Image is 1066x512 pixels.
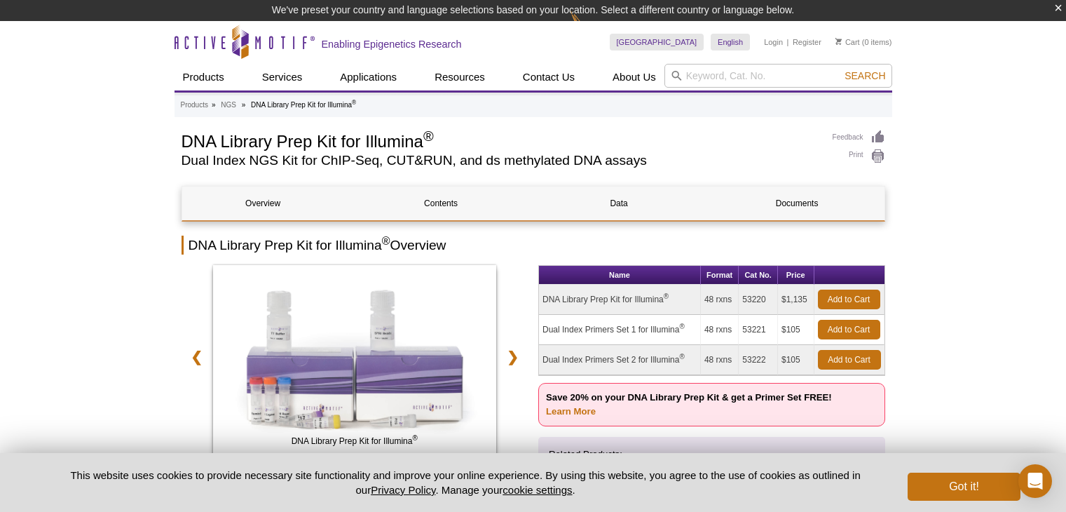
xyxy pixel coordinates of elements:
td: Dual Index Primers Set 1 for Illumina [539,315,701,345]
div: Open Intercom Messenger [1018,464,1052,498]
sup: ® [679,323,684,330]
a: Services [254,64,311,90]
h2: Dual Index NGS Kit for ChIP-Seq, CUT&RUN, and ds methylated DNA assays [182,154,819,167]
td: 53221 [739,315,778,345]
a: Learn More [546,406,596,417]
td: DNA Library Prep Kit for Illumina [539,285,701,315]
a: Applications [332,64,405,90]
a: NGS [221,99,236,112]
a: Overview [182,187,344,220]
h2: Enabling Epigenetics Research [322,38,462,50]
th: Cat No. [739,266,778,285]
a: ❯ [498,341,528,373]
sup: ® [412,434,417,442]
button: cookie settings [503,484,572,496]
sup: ® [664,292,669,300]
span: Search [845,70,885,81]
a: Login [764,37,783,47]
a: Documents [716,187,878,220]
h1: DNA Library Prep Kit for Illumina [182,130,819,151]
a: Products [181,99,208,112]
a: English [711,34,750,50]
img: Change Here [570,11,608,43]
th: Name [539,266,701,285]
th: Format [701,266,739,285]
a: Data [538,187,700,220]
td: 48 rxns [701,315,739,345]
td: $105 [778,345,814,375]
a: DNA Library Prep Kit for Illumina [213,265,497,459]
h2: DNA Library Prep Kit for Illumina Overview [182,236,885,255]
li: | [787,34,789,50]
li: » [242,101,246,109]
li: » [212,101,216,109]
a: Add to Cart [818,320,880,339]
img: Your Cart [835,38,842,45]
th: Price [778,266,814,285]
a: Contents [360,187,522,220]
td: 48 rxns [701,285,739,315]
sup: ® [423,128,434,144]
td: Dual Index Primers Set 2 for Illumina [539,345,701,375]
td: $105 [778,315,814,345]
td: 53222 [739,345,778,375]
p: Related Products: [549,447,875,462]
button: Search [840,69,889,82]
a: Print [833,149,885,164]
td: $1,135 [778,285,814,315]
a: Contact Us [514,64,583,90]
button: Got it! [908,473,1020,501]
td: 48 rxns [701,345,739,375]
a: Resources [426,64,493,90]
a: Add to Cart [818,290,880,309]
span: DNA Library Prep Kit for Illumina [216,434,493,448]
strong: Save 20% on your DNA Library Prep Kit & get a Primer Set FREE! [546,392,832,417]
img: DNA Library Prep Kit for Illumina [213,265,497,454]
a: Feedback [833,130,885,145]
input: Keyword, Cat. No. [664,64,892,88]
a: Privacy Policy [371,484,435,496]
a: [GEOGRAPHIC_DATA] [610,34,704,50]
li: (0 items) [835,34,892,50]
a: Cart [835,37,860,47]
sup: ® [352,99,356,106]
sup: ® [679,353,684,361]
a: About Us [604,64,664,90]
a: Products [175,64,233,90]
sup: ® [382,235,390,247]
a: Register [793,37,821,47]
a: ❮ [182,341,212,373]
li: DNA Library Prep Kit for Illumina [251,101,356,109]
a: Add to Cart [818,350,881,370]
p: This website uses cookies to provide necessary site functionality and improve your online experie... [46,468,885,497]
td: 53220 [739,285,778,315]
